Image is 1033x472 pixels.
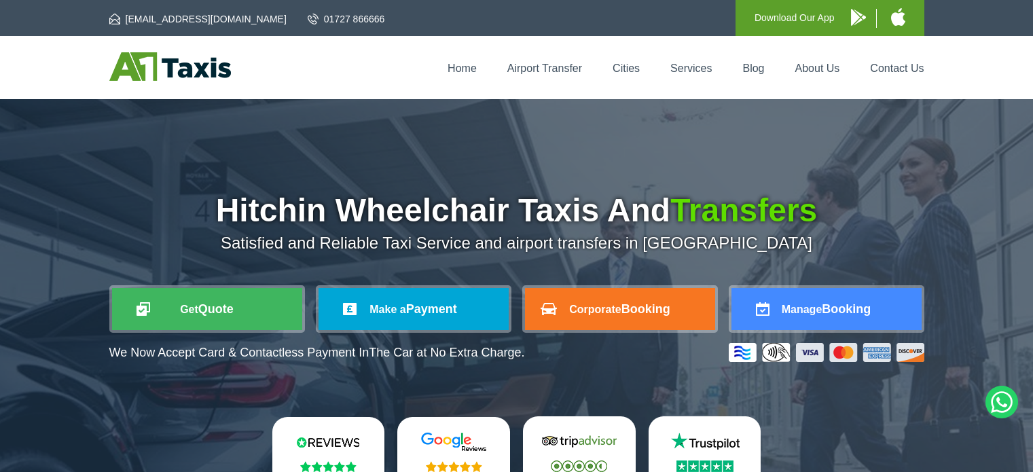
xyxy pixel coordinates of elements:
a: Blog [742,62,764,74]
img: Trustpilot [664,431,746,452]
span: Corporate [569,304,621,315]
img: A1 Taxis iPhone App [891,8,905,26]
a: Home [448,62,477,74]
a: Airport Transfer [507,62,582,74]
img: Tripadvisor [539,431,620,452]
p: Download Our App [755,10,835,26]
a: Contact Us [870,62,924,74]
span: The Car at No Extra Charge. [369,346,524,359]
a: About Us [795,62,840,74]
span: Transfers [670,192,817,228]
a: Services [670,62,712,74]
span: Make a [369,304,405,315]
a: Cities [613,62,640,74]
p: Satisfied and Reliable Taxi Service and airport transfers in [GEOGRAPHIC_DATA] [109,234,924,253]
img: Stars [551,460,607,472]
a: ManageBooking [731,288,922,330]
span: Manage [782,304,822,315]
span: Get [180,304,198,315]
p: We Now Accept Card & Contactless Payment In [109,346,525,360]
img: Stars [300,461,357,472]
a: 01727 866666 [308,12,385,26]
img: Reviews.io [287,432,369,452]
img: Google [413,432,494,452]
img: A1 Taxis Android App [851,9,866,26]
h1: Hitchin Wheelchair Taxis And [109,194,924,227]
img: Stars [676,460,733,472]
img: Credit And Debit Cards [729,343,924,362]
img: A1 Taxis St Albans LTD [109,52,231,81]
a: CorporateBooking [525,288,715,330]
img: Stars [426,461,482,472]
a: [EMAIL_ADDRESS][DOMAIN_NAME] [109,12,287,26]
a: Make aPayment [319,288,509,330]
a: GetQuote [112,288,302,330]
